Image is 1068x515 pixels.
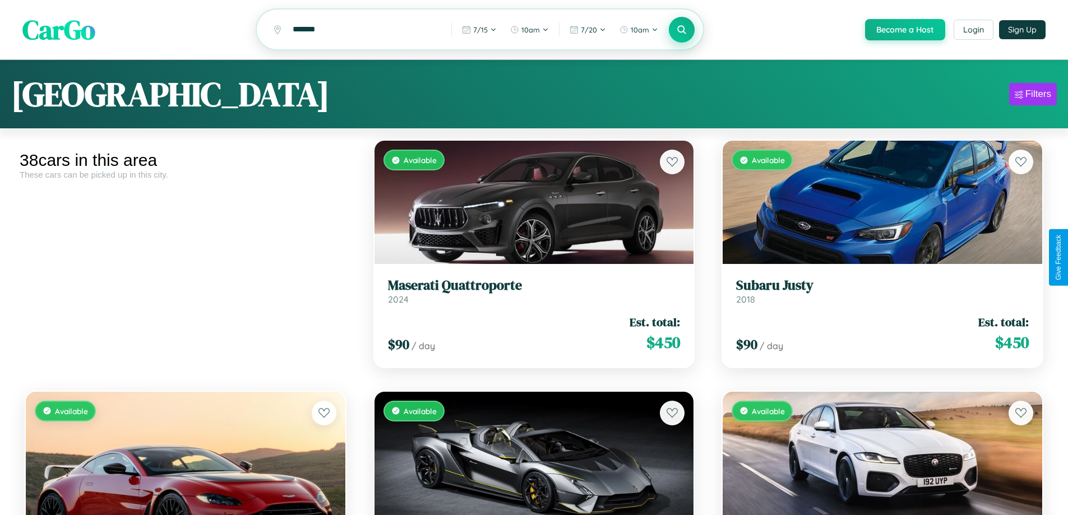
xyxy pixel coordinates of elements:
[388,335,409,354] span: $ 90
[1055,235,1062,280] div: Give Feedback
[388,294,409,305] span: 2024
[521,25,540,34] span: 10am
[995,331,1029,354] span: $ 450
[760,340,783,351] span: / day
[404,155,437,165] span: Available
[954,20,993,40] button: Login
[456,21,502,39] button: 7/15
[752,406,785,416] span: Available
[581,25,597,34] span: 7 / 20
[630,314,680,330] span: Est. total:
[404,406,437,416] span: Available
[22,11,95,48] span: CarGo
[20,170,352,179] div: These cars can be picked up in this city.
[1009,83,1057,105] button: Filters
[752,155,785,165] span: Available
[11,71,330,117] h1: [GEOGRAPHIC_DATA]
[505,21,554,39] button: 10am
[412,340,435,351] span: / day
[631,25,649,34] span: 10am
[999,20,1046,39] button: Sign Up
[736,335,757,354] span: $ 90
[388,277,681,305] a: Maserati Quattroporte2024
[614,21,664,39] button: 10am
[736,277,1029,294] h3: Subaru Justy
[564,21,612,39] button: 7/20
[736,277,1029,305] a: Subaru Justy2018
[1025,89,1051,100] div: Filters
[55,406,88,416] span: Available
[978,314,1029,330] span: Est. total:
[20,151,352,170] div: 38 cars in this area
[865,19,945,40] button: Become a Host
[646,331,680,354] span: $ 450
[388,277,681,294] h3: Maserati Quattroporte
[736,294,755,305] span: 2018
[473,25,488,34] span: 7 / 15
